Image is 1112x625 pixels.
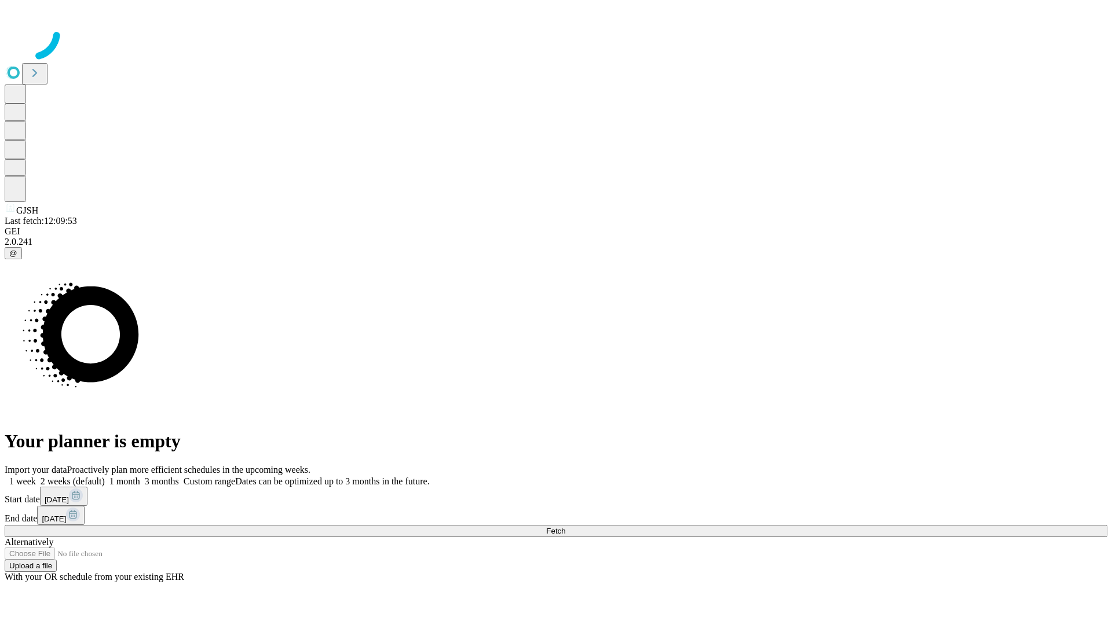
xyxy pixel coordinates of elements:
[5,237,1107,247] div: 2.0.241
[5,226,1107,237] div: GEI
[145,476,179,486] span: 3 months
[9,249,17,258] span: @
[5,525,1107,537] button: Fetch
[5,216,77,226] span: Last fetch: 12:09:53
[5,487,1107,506] div: Start date
[5,560,57,572] button: Upload a file
[184,476,235,486] span: Custom range
[40,487,87,506] button: [DATE]
[235,476,429,486] span: Dates can be optimized up to 3 months in the future.
[42,514,66,523] span: [DATE]
[67,465,310,475] span: Proactively plan more efficient schedules in the upcoming weeks.
[16,205,38,215] span: GJSH
[5,431,1107,452] h1: Your planner is empty
[5,247,22,259] button: @
[109,476,140,486] span: 1 month
[5,465,67,475] span: Import your data
[546,527,565,535] span: Fetch
[37,506,85,525] button: [DATE]
[45,495,69,504] span: [DATE]
[5,537,53,547] span: Alternatively
[41,476,105,486] span: 2 weeks (default)
[5,572,184,582] span: With your OR schedule from your existing EHR
[5,506,1107,525] div: End date
[9,476,36,486] span: 1 week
